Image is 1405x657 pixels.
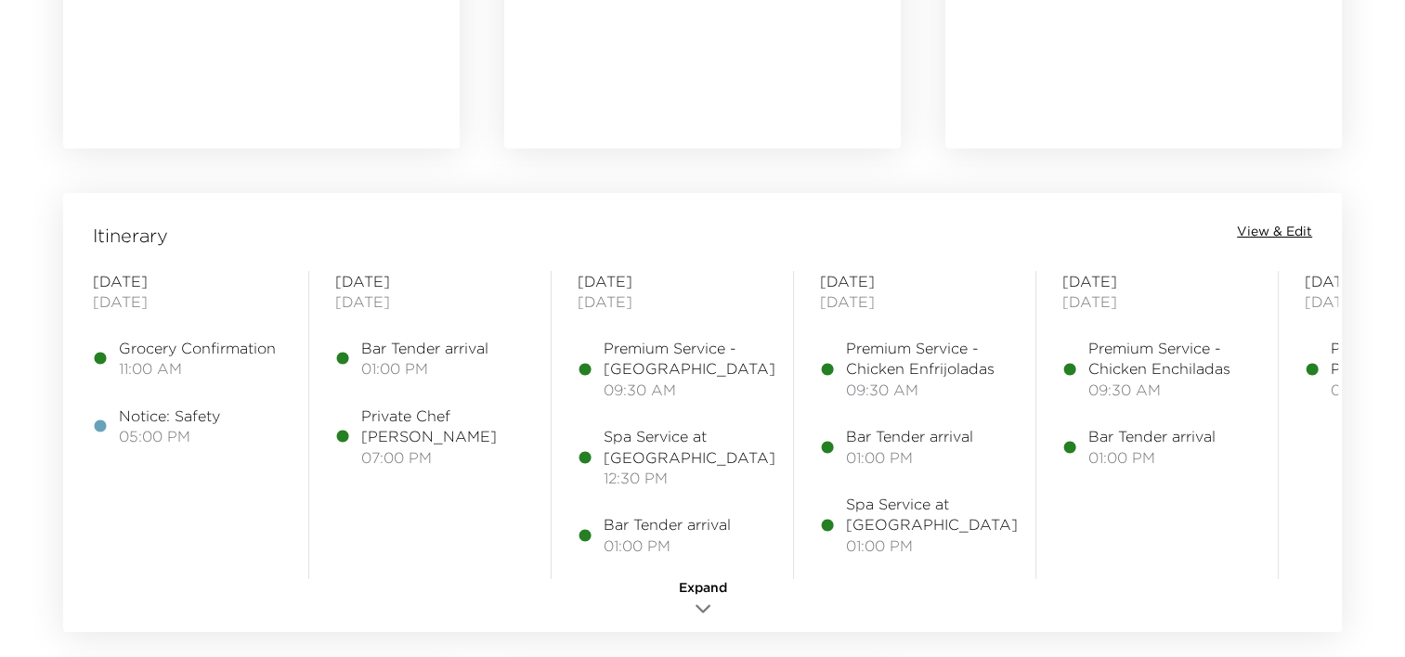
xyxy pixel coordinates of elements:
span: 11:00 AM [119,358,276,379]
span: Bar Tender arrival [604,514,731,535]
span: Bar Tender arrival [361,338,488,358]
span: [DATE] [93,291,282,312]
span: Notice: Safety [119,406,220,426]
span: Premium Service - Chicken Enfrijoladas [846,338,1009,380]
span: [DATE] [93,271,282,291]
span: [DATE] [335,271,525,291]
span: [DATE] [820,271,1009,291]
span: [DATE] [335,291,525,312]
span: Private Chef [PERSON_NAME] [361,406,525,447]
span: Grocery Confirmation [119,338,276,358]
span: 12:30 PM [604,468,775,488]
span: Bar Tender arrival [1088,426,1216,446]
span: [DATE] [1062,271,1252,291]
span: 01:00 PM [846,447,973,468]
span: 01:00 PM [846,535,1018,556]
span: 01:00 PM [604,535,731,556]
span: 09:30 AM [1088,380,1252,400]
span: 05:00 PM [119,426,220,446]
span: [DATE] [820,291,1009,312]
span: Spa Service at [GEOGRAPHIC_DATA] [846,494,1018,535]
span: Premium Service - Chicken Enchiladas [1088,338,1252,380]
span: 09:30 AM [846,380,1009,400]
button: View & Edit [1237,223,1312,241]
span: 01:00 PM [1088,447,1216,468]
span: 07:00 PM [361,447,525,468]
span: Bar Tender arrival [846,426,973,446]
span: 01:00 PM [361,358,488,379]
span: Premium Service - [GEOGRAPHIC_DATA] [604,338,775,380]
span: [DATE] [578,291,767,312]
span: Expand [679,579,727,598]
span: 09:30 AM [604,380,775,400]
span: [DATE] [1062,291,1252,312]
span: Spa Service at [GEOGRAPHIC_DATA] [604,426,775,468]
button: Expand [657,579,749,623]
span: Itinerary [93,223,168,249]
span: [DATE] [578,271,767,291]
